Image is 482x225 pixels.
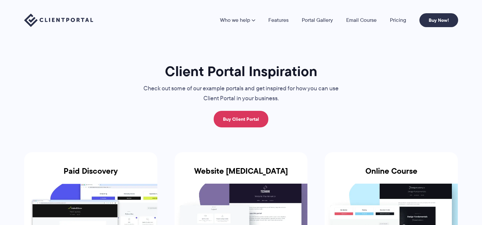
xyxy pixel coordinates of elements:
[130,84,352,104] p: Check out some of our example portals and get inspired for how you can use Client Portal in your ...
[302,18,333,23] a: Portal Gallery
[325,166,458,184] h3: Online Course
[268,18,289,23] a: Features
[390,18,406,23] a: Pricing
[130,63,352,80] h1: Client Portal Inspiration
[175,166,308,184] h3: Website [MEDICAL_DATA]
[24,166,157,184] h3: Paid Discovery
[419,13,458,27] a: Buy Now!
[220,18,255,23] a: Who we help
[346,18,377,23] a: Email Course
[214,111,268,127] a: Buy Client Portal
